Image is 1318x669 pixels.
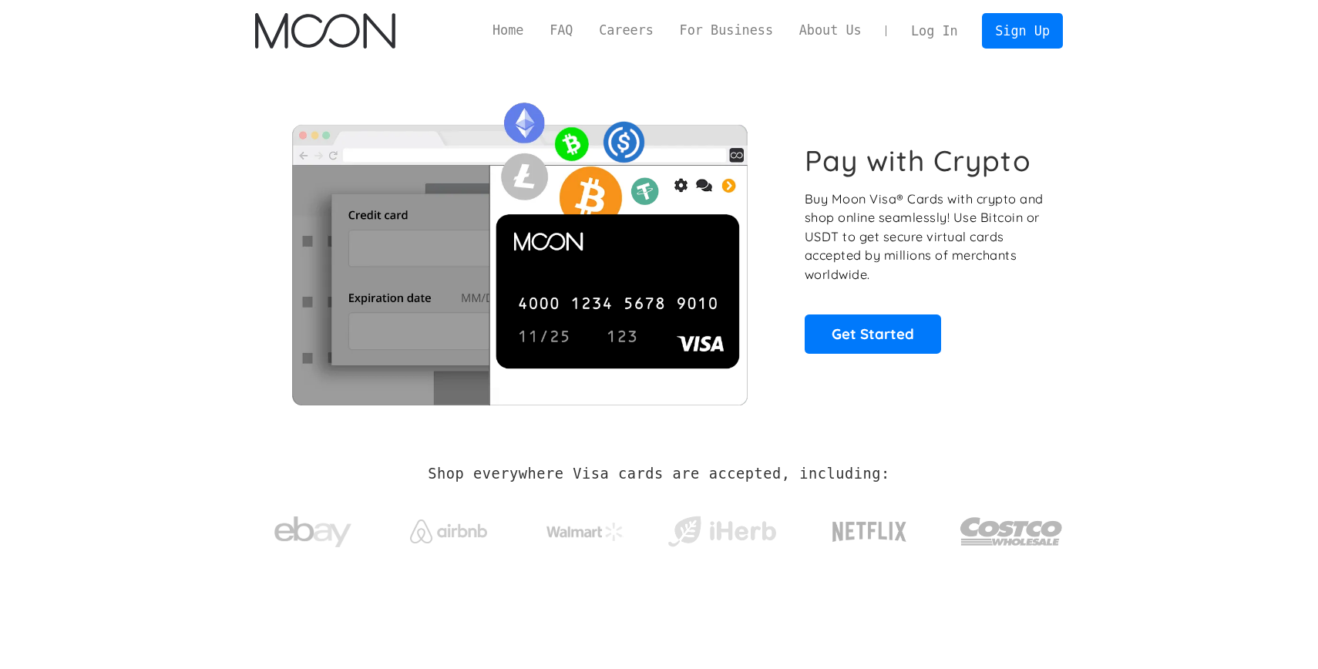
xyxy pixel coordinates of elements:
img: Costco [960,503,1063,560]
a: ebay [255,493,370,564]
a: iHerb [664,496,779,560]
a: Airbnb [392,504,506,551]
a: Log In [898,14,970,48]
a: FAQ [536,21,586,40]
a: For Business [667,21,786,40]
h2: Shop everywhere Visa cards are accepted, including: [428,466,889,482]
h1: Pay with Crypto [805,143,1031,178]
img: Netflix [831,513,908,551]
a: Careers [586,21,666,40]
a: Walmart [528,507,643,549]
img: Moon Logo [255,13,395,49]
img: Moon Cards let you spend your crypto anywhere Visa is accepted. [255,92,783,405]
img: ebay [274,508,351,556]
img: Walmart [546,523,624,541]
a: Home [479,21,536,40]
a: Sign Up [982,13,1062,48]
a: About Us [786,21,875,40]
p: Buy Moon Visa® Cards with crypto and shop online seamlessly! Use Bitcoin or USDT to get secure vi... [805,190,1046,284]
a: home [255,13,395,49]
a: Get Started [805,314,941,353]
a: Costco [960,487,1063,568]
img: Airbnb [410,519,487,543]
a: Netflix [801,497,939,559]
img: iHerb [664,512,779,552]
